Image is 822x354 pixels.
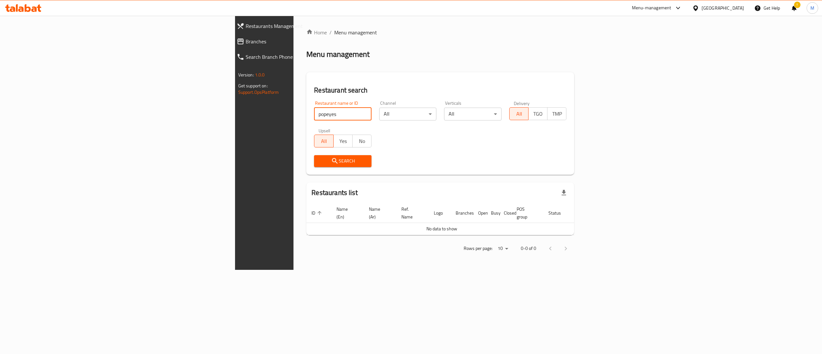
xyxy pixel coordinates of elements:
span: Ref. Name [401,205,421,221]
a: Branches [232,34,372,49]
button: All [314,135,333,147]
span: Search [319,157,366,165]
span: No [355,137,369,146]
span: Name (Ar) [369,205,389,221]
a: Restaurants Management [232,18,372,34]
th: Logo [429,203,450,223]
span: 1.0.0 [255,71,265,79]
div: All [379,108,437,120]
span: POS group [517,205,536,221]
button: No [352,135,372,147]
label: Delivery [514,101,530,105]
span: Name (En) [337,205,356,221]
th: Closed [499,203,512,223]
nav: breadcrumb [306,29,574,36]
a: Search Branch Phone [232,49,372,65]
span: All [317,137,331,146]
span: TMP [550,109,564,119]
p: Rows per page: [464,244,493,252]
p: 0-0 of 0 [521,244,536,252]
div: [GEOGRAPHIC_DATA] [702,4,744,12]
span: Get support on: [238,82,268,90]
div: Menu-management [632,4,671,12]
h2: Restaurants list [311,188,357,198]
h2: Restaurant search [314,85,566,95]
th: Branches [450,203,473,223]
span: All [512,109,526,119]
button: All [509,107,529,120]
span: TGO [531,109,545,119]
button: TMP [547,107,566,120]
div: Export file [556,185,572,200]
th: Busy [486,203,499,223]
span: M [810,4,814,12]
button: Yes [333,135,353,147]
span: Version: [238,71,254,79]
span: Branches [246,38,367,45]
span: Yes [336,137,350,146]
span: Status [548,209,569,217]
span: Search Branch Phone [246,53,367,61]
button: TGO [528,107,547,120]
div: Rows per page: [495,244,511,253]
button: Search [314,155,372,167]
th: Open [473,203,486,223]
label: Upsell [319,128,330,133]
span: Restaurants Management [246,22,367,30]
span: ID [311,209,324,217]
input: Search for restaurant name or ID.. [314,108,372,120]
span: No data to show [426,225,457,233]
table: enhanced table [306,203,599,235]
div: All [444,108,502,120]
a: Support.OpsPlatform [238,88,279,96]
